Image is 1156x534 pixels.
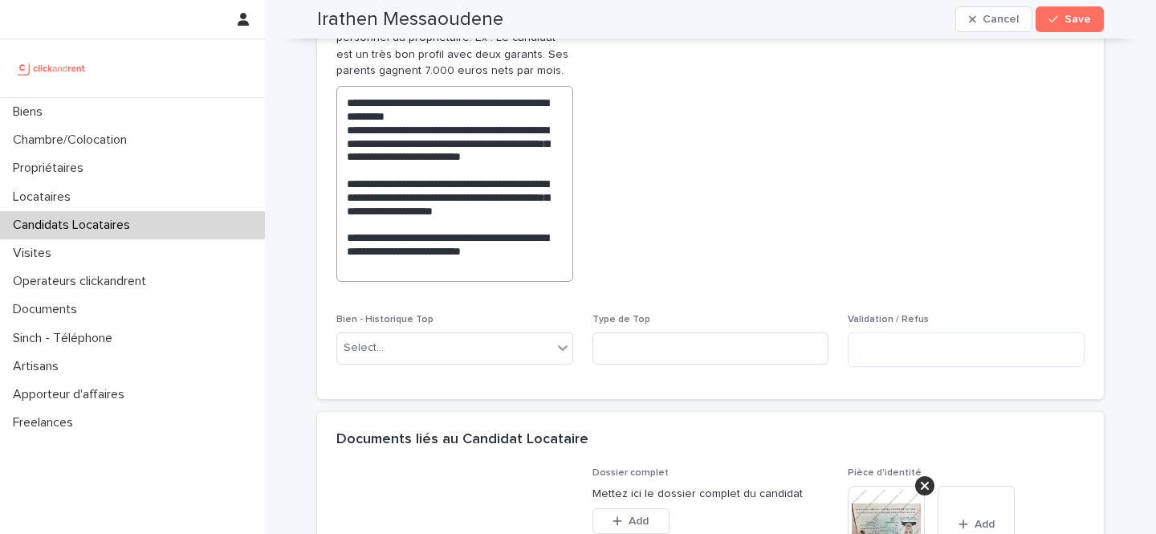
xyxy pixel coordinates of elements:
[13,52,91,84] img: UCB0brd3T0yccxBKYDjQ
[336,431,588,449] h2: Documents liés au Candidat Locataire
[592,468,669,478] span: Dossier complet
[1036,6,1104,32] button: Save
[592,315,650,324] span: Type de Top
[344,340,384,357] div: Select...
[592,486,829,503] p: Mettez ici le dossier complet du candidat
[6,274,159,289] p: Operateurs clickandrent
[6,415,86,430] p: Freelances
[6,331,125,346] p: Sinch - Téléphone
[6,246,64,261] p: Visites
[1064,14,1091,25] span: Save
[629,516,649,527] span: Add
[6,161,96,176] p: Propriétaires
[6,387,137,402] p: Apporteur d'affaires
[6,132,140,148] p: Chambre/Colocation
[975,519,995,530] span: Add
[592,508,670,534] button: Add
[6,104,55,120] p: Biens
[6,302,90,317] p: Documents
[848,468,922,478] span: Pièce d'identité
[983,14,1019,25] span: Cancel
[848,315,929,324] span: Validation / Refus
[336,315,433,324] span: Bien - Historique Top
[6,190,83,205] p: Locataires
[6,359,71,374] p: Artisans
[6,218,143,233] p: Candidats Locataires
[955,6,1032,32] button: Cancel
[317,8,503,31] h2: Irathen Messaoudene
